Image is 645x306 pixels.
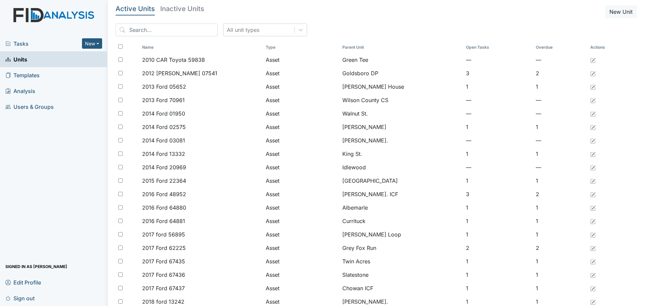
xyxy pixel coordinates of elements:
td: 1 [533,281,588,295]
a: Edit [590,271,596,279]
a: Edit [590,163,596,171]
td: 1 [533,80,588,93]
td: Asset [263,53,340,67]
td: 2 [463,241,533,255]
td: 1 [533,214,588,228]
span: 2014 Ford 20969 [142,163,186,171]
td: 2 [533,67,588,80]
input: Toggle All Rows Selected [118,44,123,49]
a: Edit [590,244,596,252]
td: King St. [340,147,463,161]
td: — [463,107,533,120]
td: Asset [263,120,340,134]
span: Edit Profile [5,277,41,288]
td: 1 [463,228,533,241]
th: Actions [588,42,621,53]
a: Edit [590,110,596,118]
td: Grey Fox Run [340,241,463,255]
span: 2017 ford 56895 [142,230,185,238]
td: Asset [263,201,340,214]
span: Sign out [5,293,35,303]
span: 2010 CAR Toyota 59838 [142,56,205,64]
td: Currituck [340,214,463,228]
a: Edit [590,83,596,91]
span: 2014 Ford 03081 [142,136,185,144]
span: 2017 Ford 67436 [142,271,185,279]
a: Edit [590,204,596,212]
a: Edit [590,257,596,265]
h5: Inactive Units [160,5,204,12]
td: Twin Acres [340,255,463,268]
a: Edit [590,298,596,306]
span: Analysis [5,86,35,96]
td: [PERSON_NAME] Loop [340,228,463,241]
td: — [463,134,533,147]
span: 2012 [PERSON_NAME] 07541 [142,69,217,77]
td: Asset [263,187,340,201]
td: 1 [533,120,588,134]
span: Templates [5,70,40,80]
span: Units [5,54,27,64]
td: Asset [263,174,340,187]
td: Asset [263,228,340,241]
span: 2017 Ford 67435 [142,257,185,265]
td: Asset [263,107,340,120]
td: Asset [263,214,340,228]
td: — [533,134,588,147]
td: Green Tee [340,53,463,67]
td: Albemarle [340,201,463,214]
td: — [463,161,533,174]
th: Toggle SortBy [533,42,588,53]
td: Goldsboro DP [340,67,463,80]
td: [GEOGRAPHIC_DATA] [340,174,463,187]
a: Edit [590,190,596,198]
span: 2014 Ford 13332 [142,150,185,158]
th: Toggle SortBy [340,42,463,53]
td: 1 [463,255,533,268]
span: Signed in as [PERSON_NAME] [5,261,67,272]
td: Asset [263,241,340,255]
div: All unit types [227,26,259,34]
td: Slatestone [340,268,463,281]
td: 1 [533,147,588,161]
td: [PERSON_NAME] House [340,80,463,93]
a: Edit [590,284,596,292]
span: 2018 ford 13242 [142,298,184,306]
button: New [82,38,102,49]
span: 2013 Ford 05652 [142,83,186,91]
td: 1 [533,255,588,268]
td: Wilson County CS [340,93,463,107]
a: Edit [590,217,596,225]
td: Asset [263,281,340,295]
td: — [463,93,533,107]
span: 2016 Ford 64880 [142,204,186,212]
span: 2016 Ford 48952 [142,190,186,198]
span: 2017 Ford 67437 [142,284,185,292]
td: Asset [263,161,340,174]
td: 1 [463,214,533,228]
td: 3 [463,187,533,201]
td: Walnut St. [340,107,463,120]
a: Edit [590,230,596,238]
td: 1 [533,268,588,281]
td: Idlewood [340,161,463,174]
td: Asset [263,67,340,80]
td: — [533,53,588,67]
td: — [533,107,588,120]
td: 1 [463,120,533,134]
td: — [463,53,533,67]
td: Chowan ICF [340,281,463,295]
td: [PERSON_NAME]. [340,134,463,147]
a: Edit [590,150,596,158]
a: Edit [590,136,596,144]
td: Asset [263,255,340,268]
td: — [533,161,588,174]
a: Tasks [5,40,82,48]
td: [PERSON_NAME]. ICF [340,187,463,201]
td: Asset [263,268,340,281]
td: 1 [463,80,533,93]
td: 2 [533,187,588,201]
td: 1 [463,268,533,281]
td: 1 [533,228,588,241]
td: 1 [463,281,533,295]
